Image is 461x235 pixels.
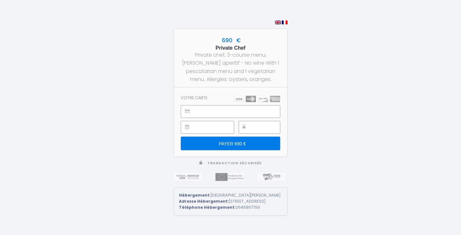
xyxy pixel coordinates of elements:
[179,192,211,198] strong: Hébergement:
[179,205,236,210] strong: Téléphone Hébergement:
[179,199,229,204] strong: Adresse Hébergement:
[220,36,241,44] span: 690 €
[234,96,280,102] img: carts.png
[179,199,282,205] div: [STREET_ADDRESS]
[180,45,281,51] h5: Private Chef
[181,137,280,150] input: PAYER 690 €
[179,192,282,199] div: [GEOGRAPHIC_DATA][PERSON_NAME]
[181,95,207,100] h3: Votre carte
[195,121,233,133] iframe: Cadre sécurisé pour la saisie de la date d'expiration
[180,51,281,83] div: Private chef, 3-course menu, [PERSON_NAME] aperitif - No wine With 1 pescatarian menu and 1 veget...
[282,20,287,24] img: fr.png
[207,161,262,166] span: Transaction sécurisée
[253,121,280,133] iframe: Cadre sécurisé pour la saisie du code de sécurité CVC
[275,20,281,24] img: en.png
[179,205,282,211] div: 0646867799
[195,106,279,117] iframe: Cadre sécurisé pour la saisie du numéro de carte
